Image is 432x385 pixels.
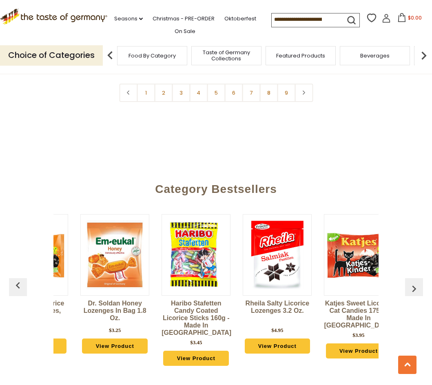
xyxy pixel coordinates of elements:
img: next arrow [416,47,432,64]
a: View Product [82,339,148,354]
img: Dr. Soldan Honey Lozenges in Bag 1.8 oz. [81,221,149,289]
a: 5 [207,84,225,102]
a: Seasons [114,14,143,23]
a: 7 [242,84,260,102]
a: Beverages [360,53,390,59]
a: Christmas - PRE-ORDER [153,14,215,23]
div: $3.95 [352,331,364,339]
a: Taste of Germany Collections [194,49,259,62]
span: $0.00 [408,14,422,21]
a: 8 [259,84,278,102]
img: Katjes Sweet Licorice Cat Candies 175g - Made in Germany [324,221,392,289]
a: Rheila Salty Licorice Lozenges 3.2 oz. [243,300,312,324]
button: $0.00 [392,13,427,25]
img: Rheila Salty Licorice Lozenges 3.2 oz. [243,221,311,289]
a: Oktoberfest [224,14,256,23]
img: Haribo Stafetten Candy Coated Licorice Sticks 160g - Made in Germany [162,221,230,289]
img: previous arrow [11,279,24,292]
a: On Sale [175,27,195,36]
a: 9 [277,84,295,102]
div: $3.45 [190,339,202,347]
a: 6 [224,84,243,102]
a: View Product [245,339,310,354]
a: 4 [189,84,208,102]
a: View Product [163,351,229,366]
a: Dr. Soldan Honey Lozenges in Bag 1.8 oz. [80,300,149,324]
a: Featured Products [276,53,325,59]
div: $3.25 [109,326,121,334]
a: Haribo Stafetten Candy Coated Licorice Sticks 160g - Made in [GEOGRAPHIC_DATA] [162,300,230,336]
a: Food By Category [128,53,176,59]
a: View Product [326,343,392,359]
a: Katjes Sweet Licorice Cat Candies 175g - Made in [GEOGRAPHIC_DATA] [324,300,393,329]
img: previous arrow [102,47,118,64]
a: 1 [137,84,155,102]
div: $4.95 [271,326,283,334]
img: previous arrow [408,282,421,295]
div: Category Bestsellers [13,170,419,204]
a: 3 [172,84,190,102]
a: 2 [154,84,173,102]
